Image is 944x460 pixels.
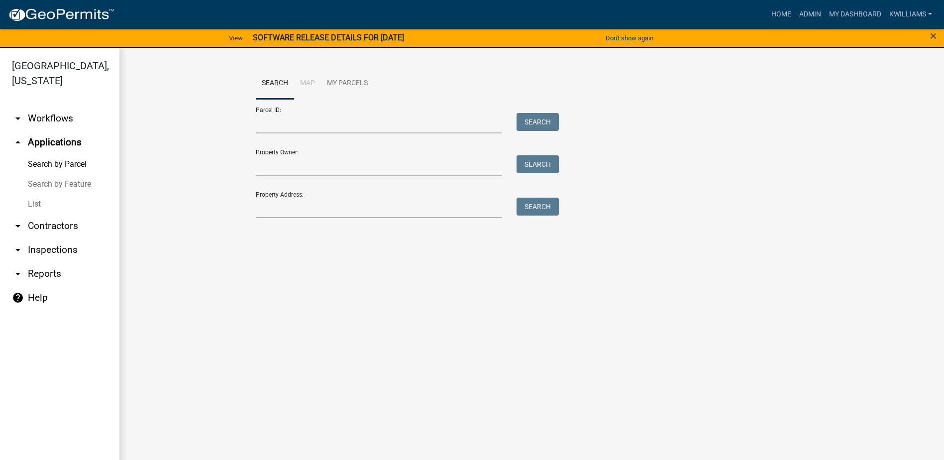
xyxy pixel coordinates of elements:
a: My Dashboard [825,5,885,24]
i: arrow_drop_down [12,113,24,124]
a: View [225,30,247,46]
i: arrow_drop_down [12,220,24,232]
span: × [930,29,937,43]
button: Search [517,113,559,131]
i: arrow_drop_down [12,244,24,256]
i: help [12,292,24,304]
button: Search [517,198,559,216]
a: kwilliams [885,5,936,24]
a: Search [256,68,294,100]
i: arrow_drop_down [12,268,24,280]
strong: SOFTWARE RELEASE DETAILS FOR [DATE] [253,33,404,42]
a: Admin [795,5,825,24]
i: arrow_drop_up [12,136,24,148]
a: My Parcels [321,68,374,100]
button: Close [930,30,937,42]
button: Don't show again [602,30,657,46]
a: Home [767,5,795,24]
button: Search [517,155,559,173]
